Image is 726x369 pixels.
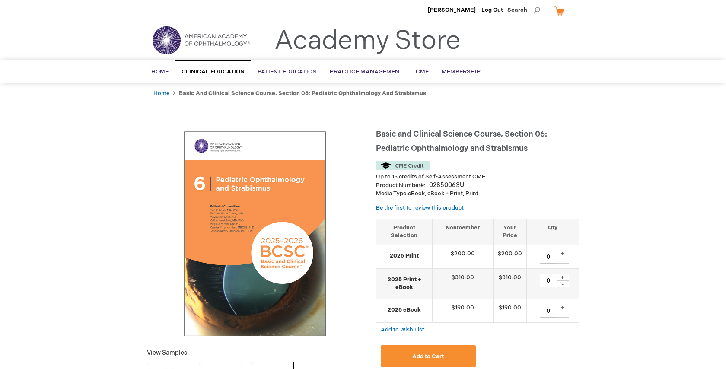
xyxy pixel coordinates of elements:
[526,219,579,245] th: Qty
[330,68,403,75] span: Practice Management
[556,250,569,257] div: +
[556,280,569,287] div: -
[376,130,547,153] span: Basic and Clinical Science Course, Section 06: Pediatric Ophthalmology and Strabismus
[556,311,569,318] div: -
[432,245,493,268] td: $200.00
[442,68,481,75] span: Membership
[376,182,426,189] strong: Product Number
[429,181,464,190] div: 02850063U
[556,257,569,264] div: -
[493,245,526,268] td: $200.00
[376,219,432,245] th: Product Selection
[412,353,444,360] span: Add to Cart
[181,68,245,75] span: Clinical Education
[432,219,493,245] th: Nonmember
[432,268,493,299] td: $310.00
[556,304,569,311] div: +
[493,219,526,245] th: Your Price
[493,299,526,322] td: $190.00
[376,204,464,211] a: Be the first to review this product
[432,299,493,322] td: $190.00
[381,276,428,292] strong: 2025 Print + eBook
[147,349,363,357] p: View Samples
[428,6,476,13] a: [PERSON_NAME]
[376,173,579,181] li: Up to 15 credits of Self-Assessment CME
[151,68,169,75] span: Home
[381,252,428,260] strong: 2025 Print
[416,68,429,75] span: CME
[493,268,526,299] td: $310.00
[179,90,426,97] strong: Basic and Clinical Science Course, Section 06: Pediatric Ophthalmology and Strabismus
[258,68,317,75] span: Patient Education
[376,161,430,170] img: CME Credit
[540,250,557,264] input: Qty
[152,130,358,337] img: Basic and Clinical Science Course, Section 06: Pediatric Ophthalmology and Strabismus
[274,25,461,57] a: Academy Store
[376,190,408,197] strong: Media Type:
[381,306,428,314] strong: 2025 eBook
[540,274,557,287] input: Qty
[481,6,503,13] a: Log Out
[381,345,476,367] button: Add to Cart
[556,274,569,281] div: +
[376,190,579,198] p: eBook, eBook + Print, Print
[381,326,424,333] a: Add to Wish List
[507,1,540,19] span: Search
[153,90,169,97] a: Home
[540,304,557,318] input: Qty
